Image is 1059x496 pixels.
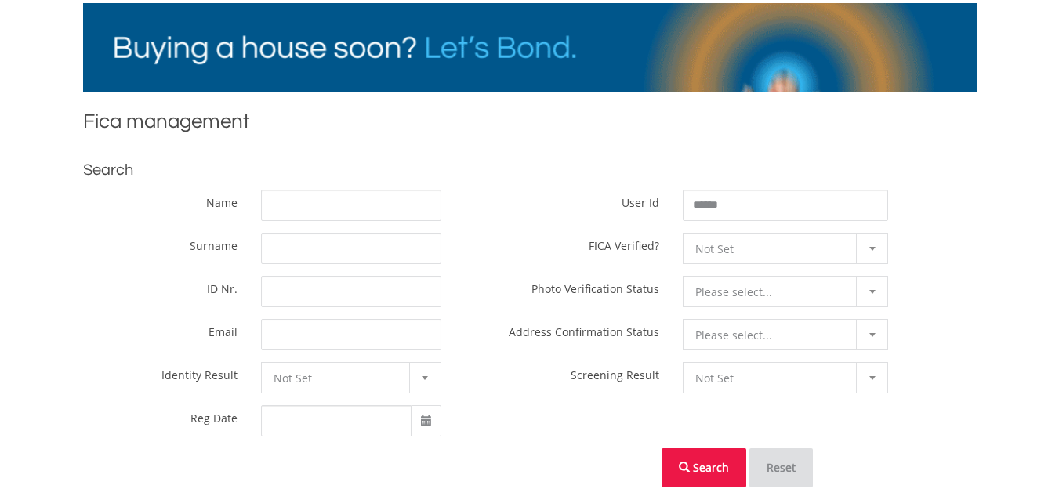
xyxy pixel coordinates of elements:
[83,107,977,143] h1: Fica management
[274,363,405,394] span: Not Set
[190,233,238,253] label: Surname
[695,363,853,394] span: Not Set
[622,190,659,210] label: User Id
[695,234,853,265] span: Not Set
[695,277,853,308] span: Please select...
[161,362,238,382] label: Identity Result
[662,448,746,487] button: Search
[83,158,977,182] h2: Search
[749,448,813,487] button: Reset
[190,405,238,425] label: Reg Date
[209,319,238,339] label: Email
[695,320,853,351] span: Please select...
[589,233,659,253] label: FICA Verified?
[207,276,238,296] label: ID Nr.
[509,319,659,339] label: Address Confirmation Status
[571,362,659,382] label: Screening Result
[531,276,659,296] label: Photo Verification Status
[206,190,238,210] label: Name
[83,3,977,92] img: EasyMortage Promotion Banner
